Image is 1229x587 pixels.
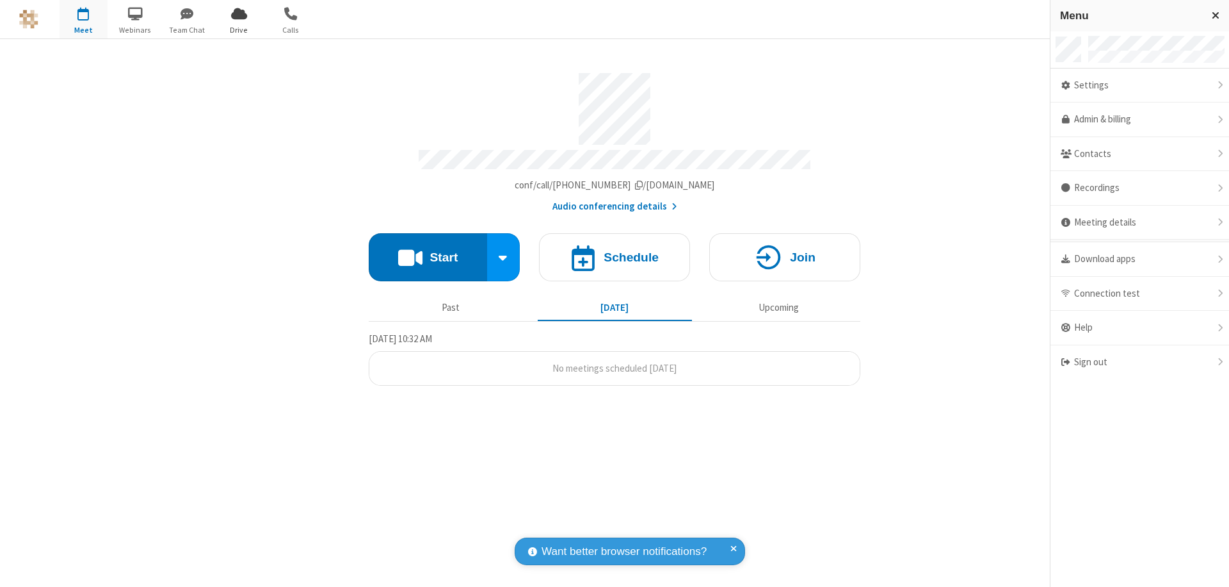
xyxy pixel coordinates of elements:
span: Meet [60,24,108,36]
button: [DATE] [538,295,692,320]
span: Webinars [111,24,159,36]
h4: Join [790,251,815,263]
img: QA Selenium DO NOT DELETE OR CHANGE [19,10,38,29]
div: Contacts [1050,137,1229,172]
section: Account details [369,63,860,214]
div: Start conference options [487,233,520,281]
div: Recordings [1050,171,1229,206]
button: Schedule [539,233,690,281]
section: Today's Meetings [369,331,860,386]
span: Calls [267,24,315,36]
button: Join [709,233,860,281]
div: Connection test [1050,277,1229,311]
span: Drive [215,24,263,36]
div: Meeting details [1050,206,1229,240]
button: Audio conferencing details [552,199,677,214]
button: Copy my meeting room linkCopy my meeting room link [515,178,715,193]
h3: Menu [1060,10,1200,22]
button: Past [374,295,528,320]
div: Settings [1050,69,1229,103]
span: [DATE] 10:32 AM [369,333,432,345]
button: Start [369,233,487,281]
div: Sign out [1050,345,1229,379]
span: Team Chat [163,24,211,36]
div: Help [1050,311,1229,345]
span: No meetings scheduled [DATE] [552,362,677,374]
div: Download apps [1050,242,1229,277]
button: Upcoming [702,295,856,320]
h4: Schedule [604,251,659,263]
span: Want better browser notifications? [542,543,707,560]
a: Admin & billing [1050,103,1229,137]
span: Copy my meeting room link [515,179,715,191]
h4: Start [430,251,458,263]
